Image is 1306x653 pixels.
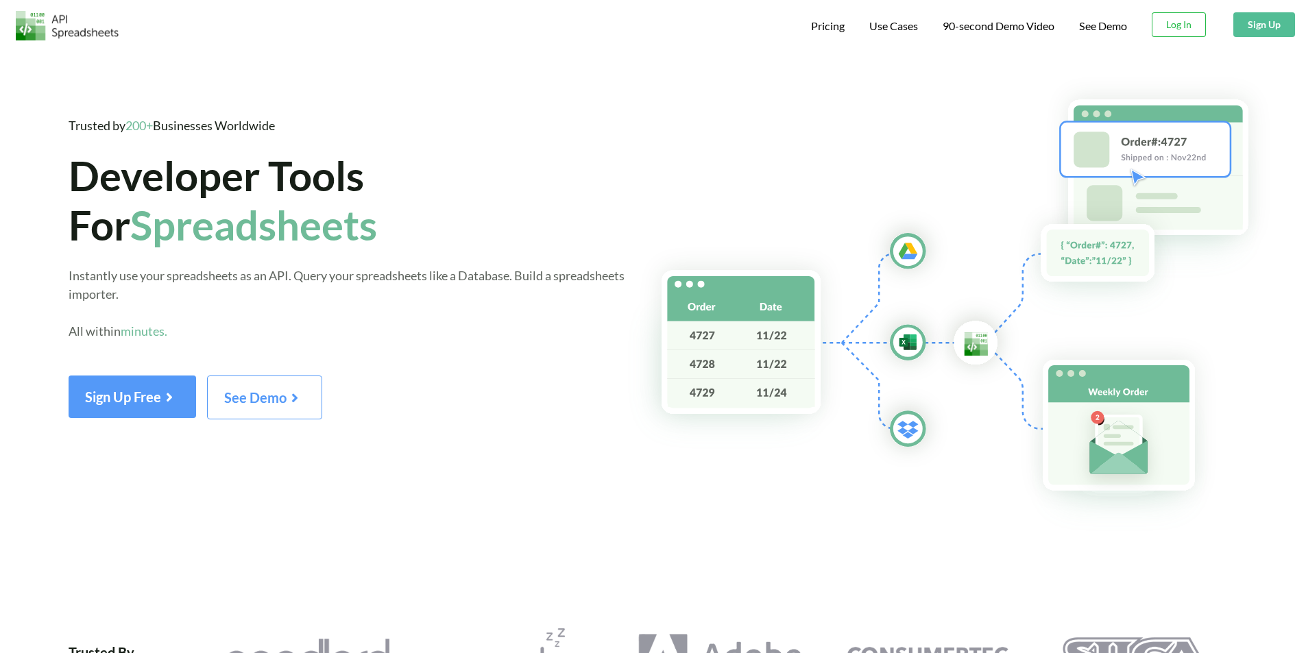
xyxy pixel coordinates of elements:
[1079,19,1127,34] a: See Demo
[207,375,322,419] button: See Demo
[207,394,322,406] a: See Demo
[224,389,305,406] span: See Demo
[130,200,377,249] span: Spreadsheets
[811,19,845,32] span: Pricing
[85,389,180,405] span: Sign Up Free
[627,75,1306,532] img: Hero Spreadsheet Flow
[869,19,918,32] span: Use Cases
[69,118,275,133] span: Trusted by Businesses Worldwide
[125,118,153,133] span: 200+
[943,21,1054,32] span: 90-second Demo Video
[69,151,377,249] span: Developer Tools For
[69,268,625,338] span: Instantly use your spreadsheets as an API. Query your spreadsheets like a Database. Build a sprea...
[121,323,167,338] span: minutes.
[16,11,119,40] img: Logo.png
[1233,12,1295,37] button: Sign Up
[1152,12,1206,37] button: Log In
[69,375,196,418] button: Sign Up Free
